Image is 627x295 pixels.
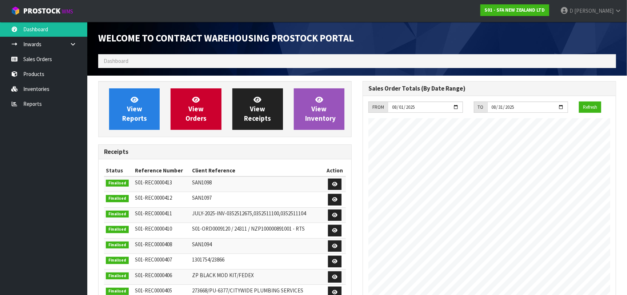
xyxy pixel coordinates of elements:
[484,7,545,13] strong: S01 - SFA NEW ZEALAND LTD
[135,225,172,232] span: S01-REC0000410
[368,101,388,113] div: FROM
[106,288,129,295] span: Finalised
[109,88,160,130] a: ViewReports
[135,241,172,248] span: S01-REC0000408
[474,101,487,113] div: TO
[192,241,212,248] span: SAN1094
[98,32,354,44] span: Welcome to Contract Warehousing ProStock Portal
[62,8,73,15] small: WMS
[135,194,172,201] span: S01-REC0000412
[104,165,133,176] th: Status
[192,256,224,263] span: 1301754/23866
[106,242,129,249] span: Finalised
[135,272,172,279] span: S01-REC0000406
[23,6,60,16] span: ProStock
[192,210,306,217] span: JULY-2025-INV-0352512675,0352511100,0352511104
[106,272,129,280] span: Finalised
[135,210,172,217] span: S01-REC0000411
[190,165,324,176] th: Client Reference
[192,272,254,279] span: ZP BLACK MOD KIT/FEDEX
[104,57,128,64] span: Dashboard
[106,226,129,233] span: Finalised
[106,195,129,202] span: Finalised
[11,6,20,15] img: cube-alt.png
[171,88,221,130] a: ViewOrders
[135,256,172,263] span: S01-REC0000407
[294,88,344,130] a: ViewInventory
[185,95,207,123] span: View Orders
[244,95,271,123] span: View Receipts
[232,88,283,130] a: ViewReceipts
[579,101,601,113] button: Refresh
[106,180,129,187] span: Finalised
[104,148,346,155] h3: Receipts
[305,95,336,123] span: View Inventory
[106,257,129,264] span: Finalised
[133,165,190,176] th: Reference Number
[135,287,172,294] span: S01-REC0000405
[122,95,147,123] span: View Reports
[192,287,303,294] span: 273668/PU-6377/CITYWIDE PLUMBING SERVICES
[106,211,129,218] span: Finalised
[368,85,610,92] h3: Sales Order Totals (By Date Range)
[192,225,305,232] span: S01-ORD0009120 / 24311 / NZP100000891001 - RTS
[192,194,212,201] span: SAN1097
[192,179,212,186] span: SAN1098
[574,7,614,14] span: [PERSON_NAME]
[324,165,346,176] th: Action
[135,179,172,186] span: S01-REC0000413
[570,7,573,14] span: D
